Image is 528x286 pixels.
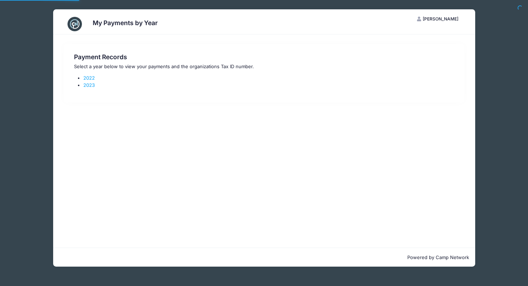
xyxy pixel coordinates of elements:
span: [PERSON_NAME] [423,16,458,22]
p: Select a year below to view your payments and the organizations Tax ID number. [74,63,454,70]
img: CampNetwork [68,17,82,31]
p: Powered by Camp Network [59,254,469,261]
button: [PERSON_NAME] [411,13,465,25]
a: 2023 [83,82,95,88]
h3: My Payments by Year [93,19,158,27]
h3: Payment Records [74,53,454,61]
a: 2022 [83,75,95,81]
